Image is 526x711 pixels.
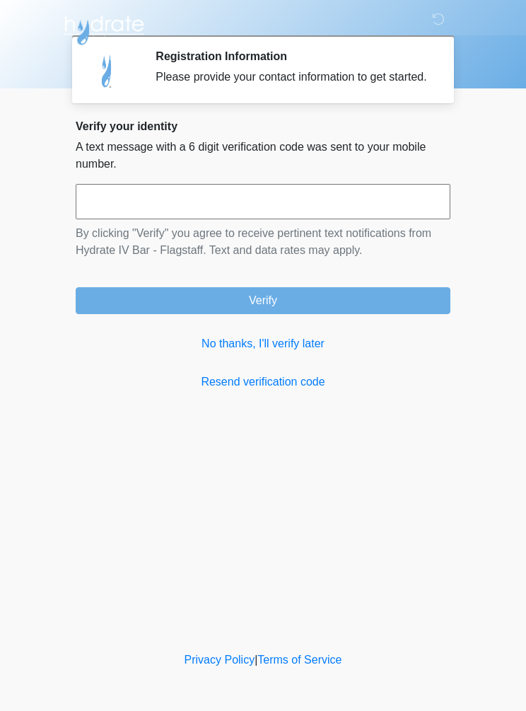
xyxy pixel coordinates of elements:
a: | [255,654,257,666]
h2: Verify your identity [76,120,450,133]
p: By clicking "Verify" you agree to receive pertinent text notifications from Hydrate IV Bar - Flag... [76,225,450,259]
div: Please provide your contact information to get started. [156,69,429,86]
button: Verify [76,287,450,314]
img: Hydrate IV Bar - Flagstaff Logo [62,11,146,46]
a: Resend verification code [76,374,450,391]
img: Agent Avatar [86,50,129,92]
a: No thanks, I'll verify later [76,335,450,352]
a: Privacy Policy [185,654,255,666]
a: Terms of Service [257,654,341,666]
p: A text message with a 6 digit verification code was sent to your mobile number. [76,139,450,173]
